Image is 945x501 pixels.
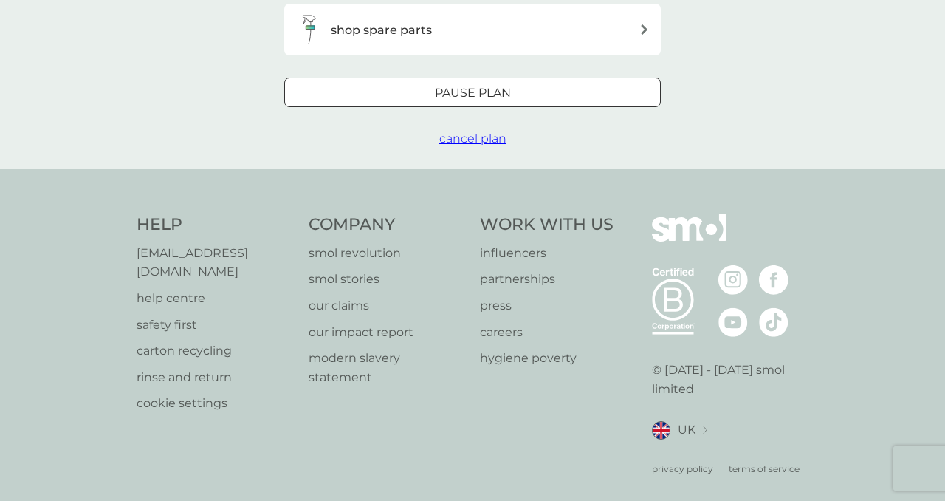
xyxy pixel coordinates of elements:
a: rinse and return [137,368,294,387]
button: cancel plan [439,129,506,149]
a: smol stories [309,270,466,289]
img: select a new location [703,426,707,434]
a: our claims [309,296,466,316]
img: smol [652,214,726,264]
a: privacy policy [652,462,713,476]
h4: Work With Us [480,214,614,236]
img: visit the smol Facebook page [759,265,788,295]
h4: Help [137,214,294,236]
img: visit the smol Tiktok page [759,307,788,337]
h4: Company [309,214,466,236]
a: safety first [137,316,294,335]
a: hygiene poverty [480,349,614,368]
a: careers [480,323,614,342]
a: modern slavery statement [309,349,466,386]
a: our impact report [309,323,466,342]
a: press [480,296,614,316]
button: Pause plan [284,78,661,107]
a: carton recycling [137,341,294,361]
a: influencers [480,244,614,263]
a: terms of service [729,462,800,476]
a: cookie settings [137,394,294,413]
span: cancel plan [439,132,506,146]
p: © [DATE] - [DATE] smol limited [652,361,809,398]
p: Pause plan [435,83,511,103]
button: shop spare parts [284,4,661,55]
a: smol revolution [309,244,466,263]
span: UK [678,420,695,440]
img: visit the smol Youtube page [718,307,748,337]
a: help centre [137,289,294,308]
img: visit the smol Instagram page [718,265,748,295]
a: partnerships [480,270,614,289]
img: UK flag [652,421,670,440]
h3: shop spare parts [331,21,432,40]
a: [EMAIL_ADDRESS][DOMAIN_NAME] [137,244,294,282]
